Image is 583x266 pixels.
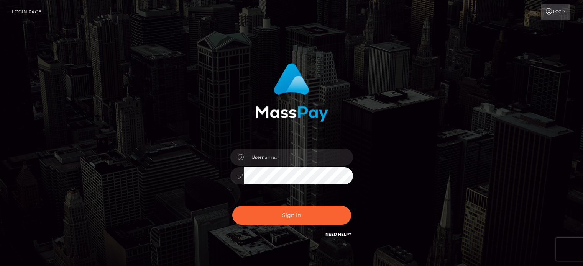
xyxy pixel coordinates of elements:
[244,149,353,166] input: Username...
[232,206,351,225] button: Sign in
[255,63,328,122] img: MassPay Login
[325,232,351,237] a: Need Help?
[541,4,570,20] a: Login
[12,4,41,20] a: Login Page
